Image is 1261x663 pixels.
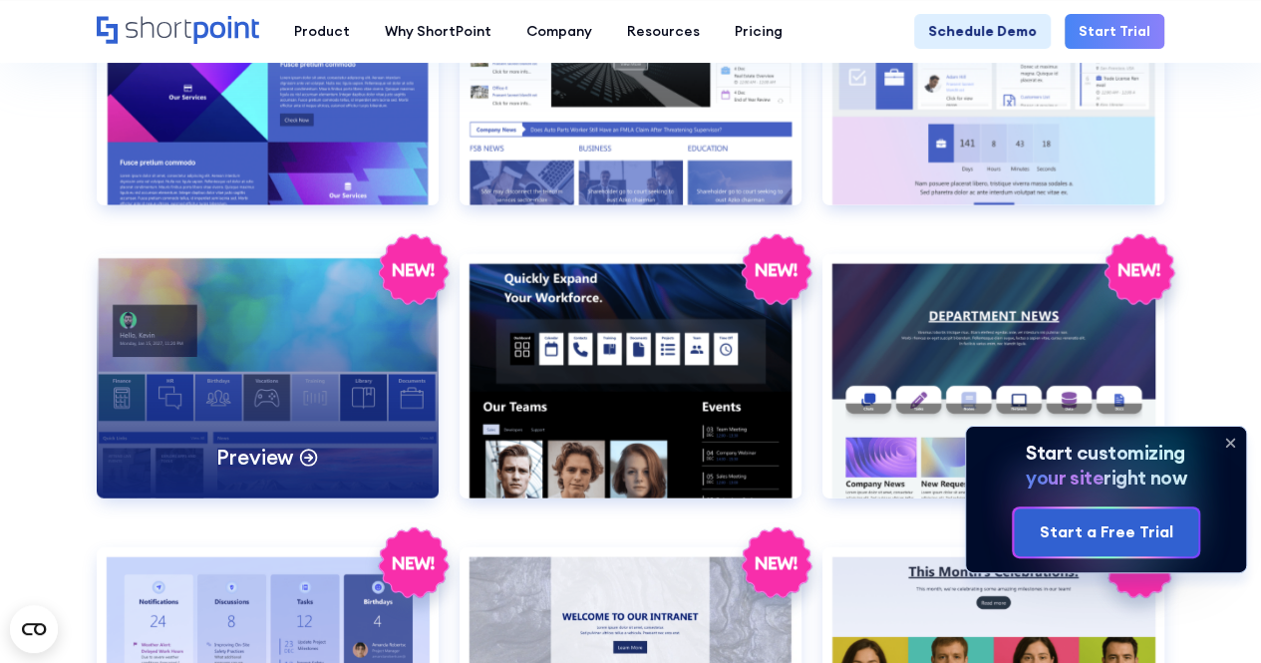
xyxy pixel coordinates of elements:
[1161,567,1261,663] iframe: Chat Widget
[216,444,294,471] p: Preview
[914,14,1051,49] a: Schedule Demo
[526,21,592,42] div: Company
[508,14,609,49] a: Company
[10,605,58,653] button: Open CMP widget
[385,21,491,42] div: Why ShortPoint
[735,21,783,42] div: Pricing
[1014,508,1197,557] a: Start a Free Trial
[627,21,700,42] div: Resources
[367,14,508,49] a: Why ShortPoint
[1039,520,1172,544] div: Start a Free Trial
[276,14,367,49] a: Product
[460,254,801,526] a: HR 5
[717,14,799,49] a: Pricing
[609,14,717,49] a: Resources
[97,254,439,526] a: HR 4Preview
[97,16,259,46] a: Home
[294,21,350,42] div: Product
[1065,14,1164,49] a: Start Trial
[822,254,1164,526] a: HR 6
